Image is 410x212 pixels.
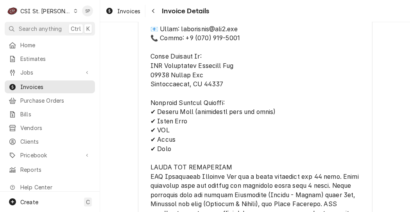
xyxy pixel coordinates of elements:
div: CSI St. [PERSON_NAME] [20,7,71,15]
a: Go to Help Center [5,181,95,194]
span: Create [20,199,38,205]
div: Shelley Politte's Avatar [82,5,93,16]
span: Ctrl [71,25,81,33]
span: Home [20,41,91,49]
span: Vendors [20,124,91,132]
a: Invoices [102,5,143,18]
span: Clients [20,137,91,146]
span: Purchase Orders [20,96,91,105]
a: Go to Jobs [5,66,95,79]
a: Go to Pricebook [5,149,95,162]
a: Vendors [5,121,95,134]
span: C [86,198,90,206]
span: Estimates [20,55,91,63]
a: Estimates [5,52,95,65]
a: Purchase Orders [5,94,95,107]
span: Help Center [20,183,90,191]
div: C [7,5,18,16]
a: Clients [5,135,95,148]
div: CSI St. Louis's Avatar [7,5,18,16]
div: SP [82,5,93,16]
a: Bills [5,108,95,121]
a: Home [5,39,95,52]
button: Search anythingCtrlK [5,22,95,36]
span: Search anything [19,25,62,33]
a: Invoices [5,80,95,93]
span: Invoice Details [159,6,209,16]
span: Invoices [117,7,140,15]
button: Navigate back [147,5,159,17]
span: Invoices [20,83,91,91]
span: Jobs [20,68,79,77]
span: Reports [20,166,91,174]
a: Reports [5,163,95,176]
span: K [86,25,90,33]
span: Bills [20,110,91,118]
span: Pricebook [20,151,79,159]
